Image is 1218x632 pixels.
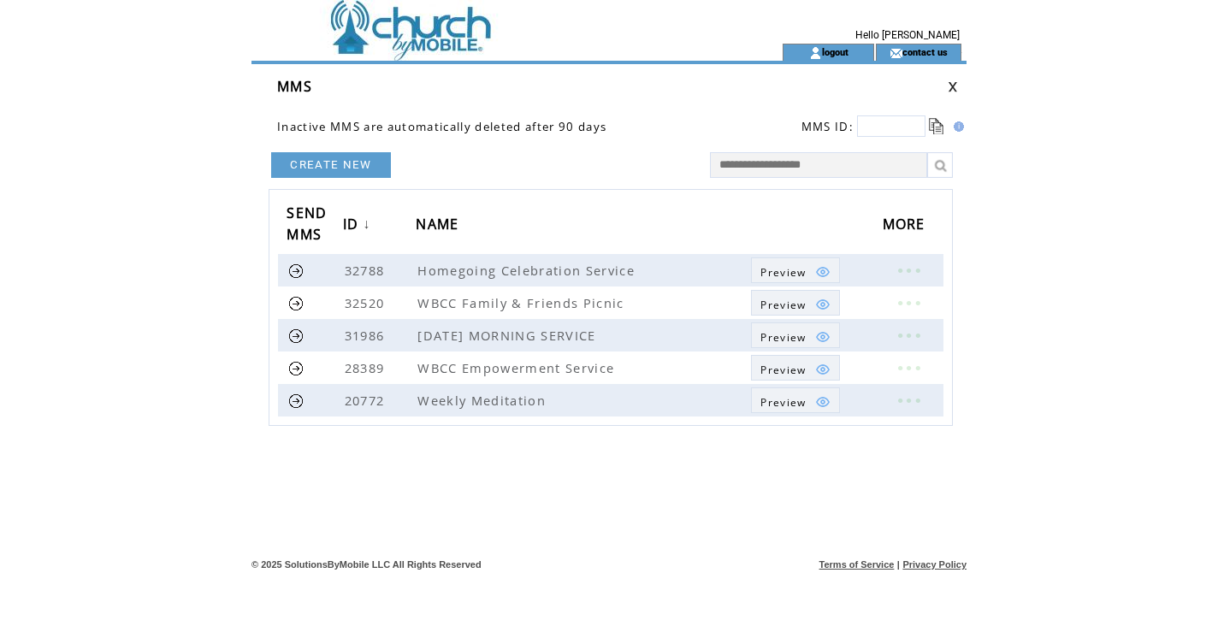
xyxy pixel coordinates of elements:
[417,327,600,344] span: [DATE] MORNING SERVICE
[751,322,839,348] a: Preview
[822,46,848,57] a: logout
[883,210,930,242] span: MORE
[751,290,839,316] a: Preview
[890,46,902,60] img: contact_us_icon.gif
[819,559,895,570] a: Terms of Service
[902,46,948,57] a: contact us
[417,262,639,279] span: Homegoing Celebration Service
[760,298,806,312] span: Show MMS preview
[815,264,831,280] img: eye.png
[416,210,467,241] a: NAME
[751,257,839,283] a: Preview
[760,363,806,377] span: Show MMS preview
[345,327,389,344] span: 31986
[751,387,839,413] a: Preview
[345,262,389,279] span: 32788
[345,392,389,409] span: 20772
[277,119,606,134] span: Inactive MMS are automatically deleted after 90 days
[949,121,964,132] img: help.gif
[417,294,628,311] span: WBCC Family & Friends Picnic
[801,119,854,134] span: MMS ID:
[760,395,806,410] span: Show MMS preview
[343,210,375,241] a: ID↓
[287,199,327,252] span: SEND MMS
[815,329,831,345] img: eye.png
[809,46,822,60] img: account_icon.gif
[417,359,618,376] span: WBCC Empowerment Service
[815,297,831,312] img: eye.png
[277,77,312,96] span: MMS
[345,359,389,376] span: 28389
[855,29,960,41] span: Hello [PERSON_NAME]
[902,559,967,570] a: Privacy Policy
[345,294,389,311] span: 32520
[343,210,364,242] span: ID
[271,152,391,178] a: CREATE NEW
[760,265,806,280] span: Show MMS preview
[751,355,839,381] a: Preview
[417,392,550,409] span: Weekly Meditation
[760,330,806,345] span: Show MMS preview
[416,210,463,242] span: NAME
[897,559,900,570] span: |
[815,362,831,377] img: eye.png
[815,394,831,410] img: eye.png
[251,559,482,570] span: © 2025 SolutionsByMobile LLC All Rights Reserved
